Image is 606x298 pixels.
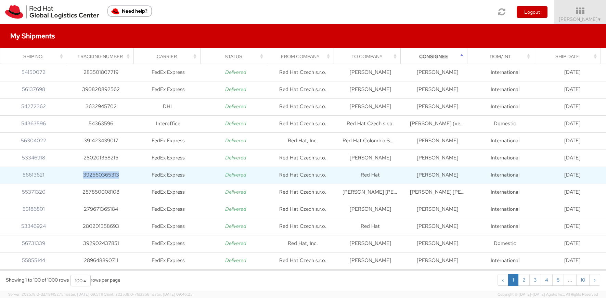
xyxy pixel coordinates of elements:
td: FedEx Express [135,132,202,150]
td: Red Hat [337,167,404,184]
td: [PERSON_NAME] [404,98,472,115]
a: 56731339 [22,240,45,247]
i: Delivered [225,171,246,178]
a: previous page [498,274,508,286]
i: Delivered [225,240,246,247]
td: 279671365184 [67,201,135,218]
td: 392902437851 [67,235,135,252]
a: 54272362 [21,103,46,110]
div: Status [207,53,265,60]
a: to page 5 [552,274,564,286]
td: International [471,201,539,218]
td: [DATE] [539,201,606,218]
td: International [471,252,539,269]
button: 100 [70,275,91,286]
td: [PERSON_NAME] [404,218,472,235]
td: [PERSON_NAME] (vendor) [404,115,472,132]
a: 54363596 [21,120,46,127]
span: Showing 1 to 100 of 1000 rows [6,277,69,283]
h4: My Shipments [10,32,55,40]
td: International [471,167,539,184]
span: [PERSON_NAME] [559,16,602,22]
a: 55371320 [22,189,46,195]
td: Red Hat [337,218,404,235]
td: [PERSON_NAME] [337,64,404,81]
td: 280201358693 [67,218,135,235]
div: rows per page [70,275,120,286]
a: 54150072 [22,69,46,76]
td: 283501807719 [67,64,135,81]
td: Red Hat Czech s.r.o. [269,201,337,218]
td: [PERSON_NAME] [404,64,472,81]
button: Logout [517,6,547,18]
td: FedEx Express [135,64,202,81]
td: International [471,81,539,98]
td: Red Hat Czech s.r.o. [269,252,337,269]
td: [PERSON_NAME] [PERSON_NAME] [404,184,472,201]
div: Dom/Int [474,53,532,60]
a: to page 10 [576,274,590,286]
td: Red Hat Colombia S.A.S. [337,132,404,150]
td: [PERSON_NAME] [404,132,472,150]
td: [PERSON_NAME] [PERSON_NAME] [337,184,404,201]
td: [DATE] [539,81,606,98]
td: 3632945702 [67,98,135,115]
td: Red Hat Czech s.r.o. [337,115,404,132]
td: [DATE] [539,252,606,269]
td: 289648890711 [67,252,135,269]
td: International [471,150,539,167]
td: [PERSON_NAME] [404,81,472,98]
i: Delivered [225,223,246,230]
i: Delivered [225,137,246,144]
td: [DATE] [539,218,606,235]
div: Consignee [407,53,465,60]
td: Red Hat, Inc. [269,235,337,252]
td: FedEx Express [135,150,202,167]
td: Red Hat Czech s.r.o. [269,218,337,235]
span: Server: 2025.18.0-dd719145275 [8,292,103,297]
td: 287850008108 [67,184,135,201]
td: Red Hat Czech s.r.o. [269,269,337,286]
a: to page 1 [508,274,518,286]
td: FedEx Express [135,81,202,98]
td: Red Hat, Inc. [269,132,337,150]
span: 100 [75,277,82,284]
i: Delivered [225,103,246,110]
td: [DATE] [539,64,606,81]
td: Domestic [471,115,539,132]
td: International [471,98,539,115]
td: Red Hat Czech s.r.o. [269,167,337,184]
td: [DATE] [539,98,606,115]
td: [PERSON_NAME] [337,235,404,252]
td: FedEx Express [135,201,202,218]
img: rh-logistics-00dfa346123c4ec078e1.svg [5,5,99,19]
td: International [471,269,539,286]
td: International [471,218,539,235]
span: master, [DATE] 09:46:25 [150,292,193,297]
td: [DATE] [539,115,606,132]
i: Delivered [225,120,246,127]
td: [PERSON_NAME] [337,252,404,269]
span: ▼ [597,17,602,22]
td: 280201358215 [67,150,135,167]
td: International [471,184,539,201]
td: [PERSON_NAME] [404,167,472,184]
div: To Company [340,53,399,60]
td: International [471,64,539,81]
td: Red Hat Czech s.r.o. [269,81,337,98]
td: FedEx Express [135,235,202,252]
td: [DATE] [539,150,606,167]
i: Delivered [225,206,246,212]
td: FedEx Express [135,167,202,184]
a: next page [589,274,600,286]
div: Ship No. [7,53,65,60]
div: From Company [273,53,332,60]
td: 2626954993 [67,269,135,286]
td: International [471,132,539,150]
td: DHL [135,98,202,115]
td: Red Hat Czech s.r.o. [269,150,337,167]
td: [PERSON_NAME] [337,269,404,286]
td: [PERSON_NAME] [337,201,404,218]
td: [PERSON_NAME] [404,235,472,252]
td: [DATE] [539,184,606,201]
